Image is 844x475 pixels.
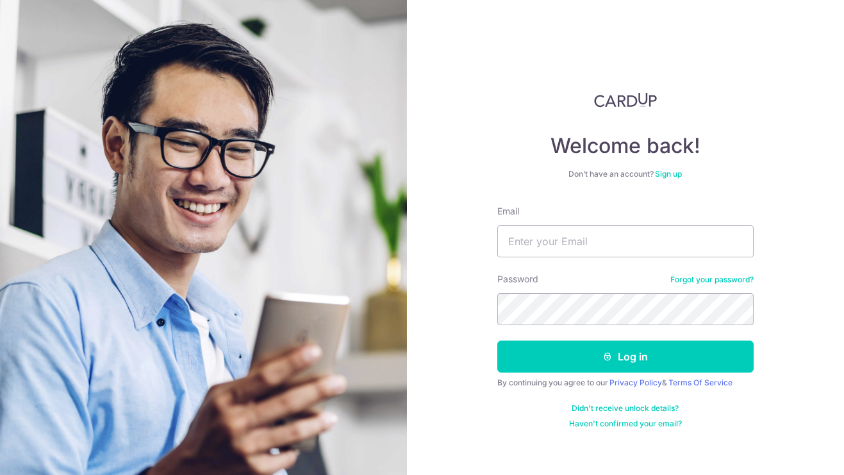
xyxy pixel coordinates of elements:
label: Email [497,205,519,218]
a: Sign up [655,169,682,179]
button: Log in [497,341,754,373]
a: Haven't confirmed your email? [569,419,682,429]
label: Password [497,273,538,286]
h4: Welcome back! [497,133,754,159]
a: Forgot your password? [670,275,754,285]
img: CardUp Logo [594,92,657,108]
a: Terms Of Service [668,378,732,387]
a: Didn't receive unlock details? [572,403,679,414]
div: By continuing you agree to our & [497,378,754,388]
a: Privacy Policy [609,378,662,387]
div: Don’t have an account? [497,169,754,179]
input: Enter your Email [497,225,754,257]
